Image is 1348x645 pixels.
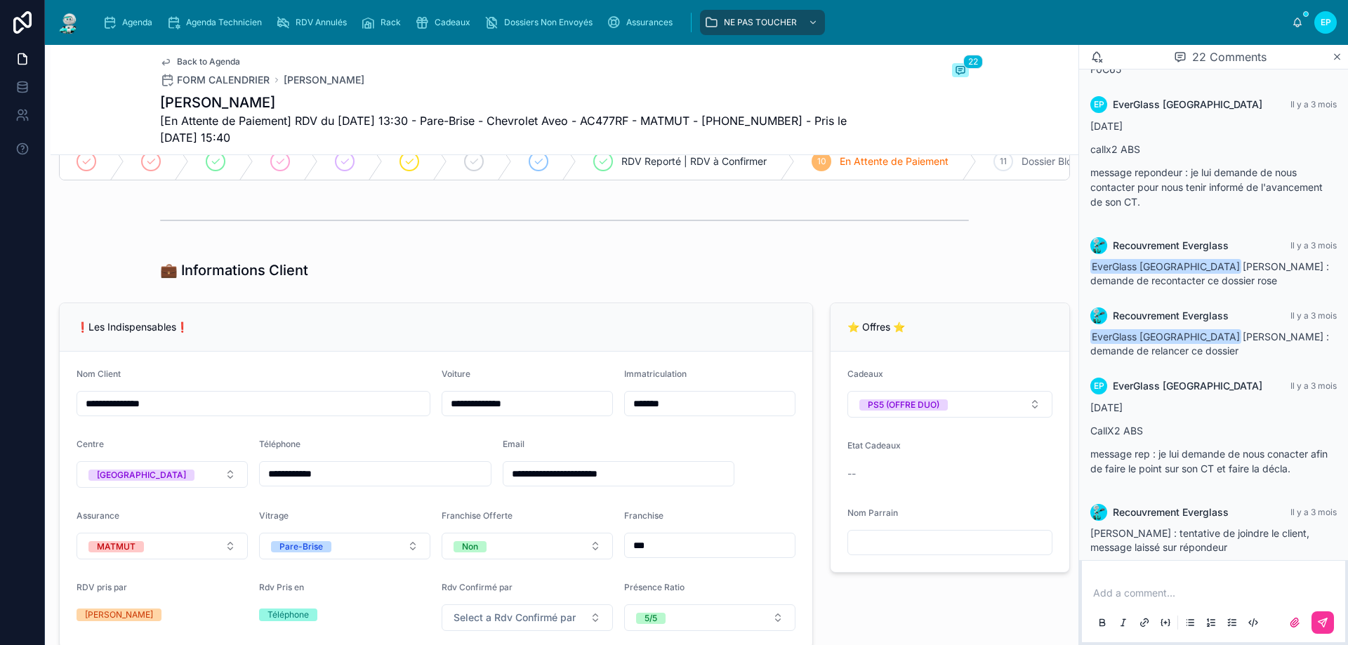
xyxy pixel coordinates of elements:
span: 11 [1000,156,1007,167]
p: [DATE] [1090,400,1337,415]
span: Centre [77,439,104,449]
div: scrollable content [93,7,1292,38]
span: 10 [817,156,826,167]
a: NE PAS TOUCHER [700,10,825,35]
a: Back to Agenda [160,56,240,67]
span: Nom Parrain [847,507,898,518]
span: Cadeaux [847,368,883,379]
span: Assurance [77,510,119,521]
div: Non [462,541,478,552]
span: RDV pris par [77,582,127,592]
span: EP [1094,99,1104,110]
span: [PERSON_NAME] : tentative de joindre le client, message laissé sur répondeur [1090,527,1309,553]
span: EP [1094,380,1104,392]
span: Dossier Bloqué (Indiquer Raison Blocage) [1022,154,1210,168]
span: Franchise Offerte [442,510,513,521]
p: message rep : je lui demande de nous conacter afin de faire le point sur son CT et faire la décla. [1090,446,1337,476]
button: Select Button [847,391,1052,418]
span: ❗Les Indispensables❗ [77,321,188,333]
a: Rack [357,10,411,35]
div: 5/5 [645,613,657,624]
span: RDV Reporté | RDV à Confirmer [621,154,767,168]
span: Back to Agenda [177,56,240,67]
span: Il y a 3 mois [1290,240,1337,251]
a: Cadeaux [411,10,480,35]
a: RDV Annulés [272,10,357,35]
span: Recouvrement Everglass [1113,505,1229,519]
div: Pare-Brise [279,541,323,552]
span: Rdv Confirmé par [442,582,513,592]
a: Dossiers Non Envoyés [480,10,602,35]
span: EverGlass [GEOGRAPHIC_DATA] [1090,259,1241,274]
span: Il y a 3 mois [1290,507,1337,517]
span: Cadeaux [435,17,470,28]
span: [En Attente de Paiement] RDV du [DATE] 13:30 - Pare-Brise - Chevrolet Aveo - AC477RF - MATMUT - [... [160,112,864,146]
span: Franchise [624,510,663,521]
span: Il y a 3 mois [1290,99,1337,109]
span: Il y a 3 mois [1290,380,1337,391]
span: Etat Cadeaux [847,440,901,451]
button: Select Button [77,533,248,559]
span: Rack [381,17,401,28]
span: EverGlass [GEOGRAPHIC_DATA] [1113,379,1262,393]
span: Nom Client [77,368,121,379]
span: 22 Comments [1192,48,1267,65]
span: Recouvrement Everglass [1113,239,1229,253]
span: ⭐ Offres ⭐ [847,321,905,333]
div: MATMUT [97,541,136,552]
p: message repondeur : je lui demande de nous contacter pour nous tenir informé de l'avancement de s... [1090,165,1337,209]
p: CallX2 ABS [1090,423,1337,438]
span: Dossiers Non Envoyés [504,17,593,28]
span: [PERSON_NAME] : demande de recontacter ce dossier rose [1090,260,1329,286]
h1: [PERSON_NAME] [160,93,864,112]
span: Téléphone [259,439,300,449]
button: Select Button [77,461,248,488]
a: Assurances [602,10,682,35]
span: Select a Rdv Confirmé par [454,611,576,625]
span: -- [847,467,856,481]
a: FORM CALENDRIER [160,73,270,87]
span: Agenda Technicien [186,17,262,28]
span: FORM CALENDRIER [177,73,270,87]
span: Rdv Pris en [259,582,304,592]
span: NE PAS TOUCHER [724,17,797,28]
a: [PERSON_NAME] [284,73,364,87]
div: [PERSON_NAME] [85,609,153,621]
p: [DATE] [1090,119,1337,133]
button: Select Button [442,533,613,559]
div: PS5 (OFFRE DUO) [868,399,939,411]
button: Select Button [624,604,795,631]
a: Agenda Technicien [162,10,272,35]
span: Voiture [442,368,470,379]
span: [PERSON_NAME] : demande de relancer ce dossier [1090,331,1329,357]
span: EverGlass [GEOGRAPHIC_DATA] [1090,329,1241,344]
button: 22 [952,63,969,80]
span: Assurances [626,17,673,28]
span: RDV Annulés [296,17,347,28]
span: En Attente de Paiement [840,154,949,168]
button: Select Button [442,604,613,631]
span: Email [503,439,524,449]
span: Recouvrement Everglass [1113,309,1229,323]
span: Vitrage [259,510,289,521]
button: Select Button [259,533,430,559]
span: Il y a 3 mois [1290,310,1337,321]
div: [GEOGRAPHIC_DATA] [97,470,186,481]
div: Téléphone [267,609,309,621]
a: Agenda [98,10,162,35]
img: App logo [56,11,81,34]
span: Présence Ratio [624,582,685,592]
span: EP [1321,17,1331,28]
p: callx2 ABS [1090,142,1337,157]
span: EverGlass [GEOGRAPHIC_DATA] [1113,98,1262,112]
span: Agenda [122,17,152,28]
span: Immatriculation [624,368,687,379]
span: 22 [963,55,983,69]
h1: 💼 Informations Client [160,260,308,280]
